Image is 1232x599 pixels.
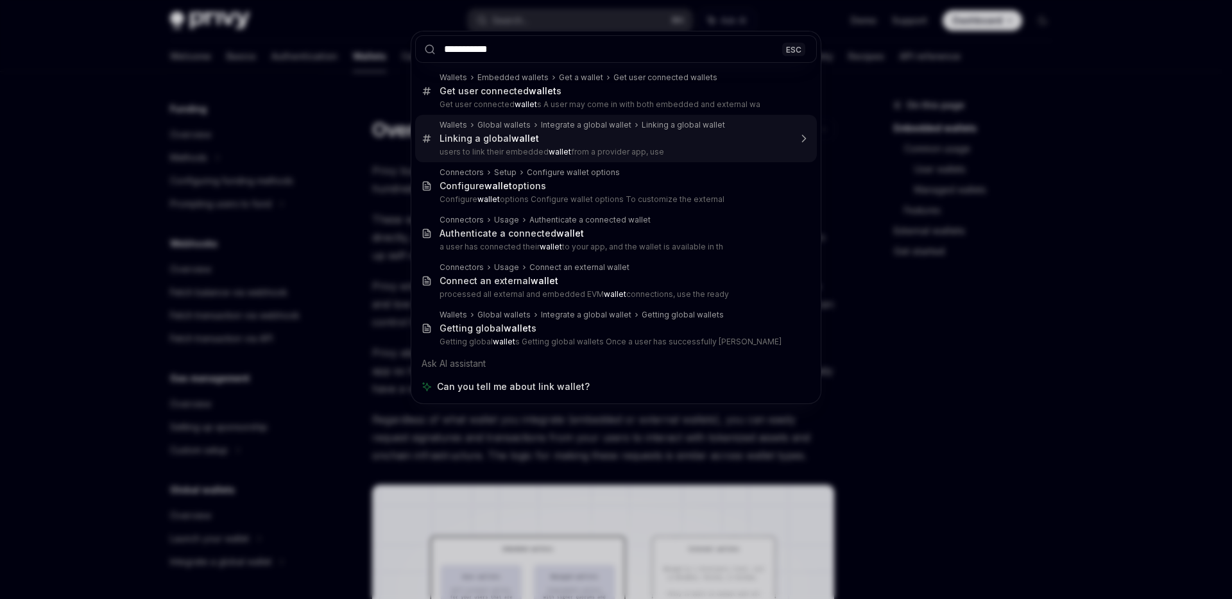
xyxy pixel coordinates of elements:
[440,147,790,157] p: users to link their embedded from a provider app, use
[477,194,500,204] b: wallet
[440,323,536,334] div: Getting global s
[440,85,561,97] div: Get user connected s
[529,262,629,273] div: Connect an external wallet
[437,380,590,393] span: Can you tell me about link wallet?
[494,167,517,178] div: Setup
[440,310,467,320] div: Wallets
[559,72,603,83] div: Get a wallet
[613,72,717,83] div: Get user connected wallets
[440,275,558,287] div: Connect an external
[477,310,531,320] div: Global wallets
[556,228,584,239] b: wallet
[540,242,562,251] b: wallet
[440,167,484,178] div: Connectors
[504,323,531,333] b: wallet
[415,352,817,375] div: Ask AI assistant
[440,262,484,273] div: Connectors
[477,120,531,130] div: Global wallets
[515,99,537,109] b: wallet
[440,72,467,83] div: Wallets
[541,120,631,130] div: Integrate a global wallet
[642,120,725,130] div: Linking a global wallet
[604,289,626,299] b: wallet
[440,99,790,110] p: Get user connected s A user may come in with both embedded and external wa
[440,194,790,205] p: Configure options Configure wallet options To customize the external
[527,167,620,178] div: Configure wallet options
[549,147,571,156] b: wallet
[440,289,790,299] p: processed all external and embedded EVM connections, use the ready
[440,133,539,144] div: Linking a global
[529,85,556,96] b: wallet
[440,180,546,192] div: Configure options
[493,337,515,346] b: wallet
[440,215,484,225] div: Connectors
[782,42,805,56] div: ESC
[494,262,519,273] div: Usage
[440,120,467,130] div: Wallets
[440,337,790,347] p: Getting global s Getting global wallets Once a user has successfully [PERSON_NAME]
[531,275,558,286] b: wallet
[477,72,549,83] div: Embedded wallets
[484,180,512,191] b: wallet
[494,215,519,225] div: Usage
[642,310,724,320] div: Getting global wallets
[541,310,631,320] div: Integrate a global wallet
[440,228,584,239] div: Authenticate a connected
[511,133,539,144] b: wallet
[529,215,651,225] div: Authenticate a connected wallet
[440,242,790,252] p: a user has connected their to your app, and the wallet is available in th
